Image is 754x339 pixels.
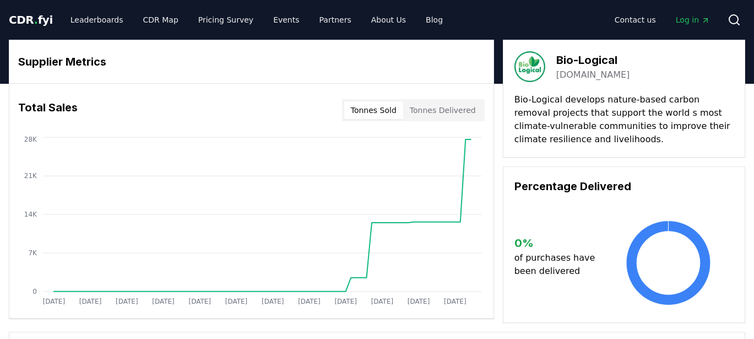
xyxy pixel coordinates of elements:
button: Tonnes Sold [344,101,403,119]
tspan: 28K [24,136,37,143]
tspan: 7K [28,249,37,257]
nav: Main [606,10,719,30]
tspan: [DATE] [116,298,138,305]
tspan: [DATE] [262,298,284,305]
h3: Bio-Logical [556,52,630,68]
tspan: [DATE] [371,298,393,305]
tspan: 0 [32,288,37,295]
h3: Total Sales [18,99,78,121]
tspan: [DATE] [79,298,101,305]
a: Leaderboards [62,10,132,30]
tspan: [DATE] [225,298,247,305]
h3: 0 % [514,235,603,251]
tspan: [DATE] [298,298,320,305]
tspan: [DATE] [334,298,356,305]
tspan: [DATE] [43,298,65,305]
nav: Main [62,10,452,30]
a: About Us [362,10,415,30]
a: Partners [311,10,360,30]
p: Bio-Logical develops nature-based carbon removal projects that support the world s most climate-v... [514,93,734,146]
a: [DOMAIN_NAME] [556,68,630,82]
h3: Percentage Delivered [514,178,734,195]
a: CDR Map [134,10,187,30]
a: Pricing Survey [189,10,262,30]
tspan: [DATE] [189,298,211,305]
a: CDR.fyi [9,12,53,28]
tspan: 14K [24,211,37,218]
tspan: [DATE] [444,298,466,305]
span: . [34,13,38,26]
a: Events [264,10,308,30]
tspan: 21K [24,172,37,180]
tspan: [DATE] [152,298,174,305]
a: Contact us [606,10,665,30]
tspan: [DATE] [408,298,430,305]
span: CDR fyi [9,13,53,26]
a: Blog [417,10,452,30]
span: Log in [676,14,710,25]
a: Log in [667,10,719,30]
p: of purchases have been delivered [514,251,603,278]
img: Bio-Logical-logo [514,51,545,82]
h3: Supplier Metrics [18,53,485,70]
button: Tonnes Delivered [403,101,482,119]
